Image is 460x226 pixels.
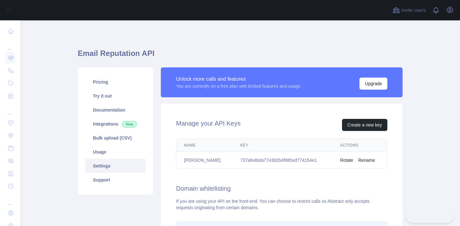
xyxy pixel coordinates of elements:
a: Try it out [85,89,146,103]
h2: Manage your API Keys [176,119,240,131]
div: ... [5,38,15,51]
button: Rotate [340,157,353,163]
span: New [122,121,137,127]
a: Support [85,173,146,187]
iframe: Toggle Customer Support [406,209,454,223]
a: Integrations New [85,117,146,131]
a: Usage [85,145,146,159]
a: Pricing [85,75,146,89]
div: Unlock more calls and features [176,75,300,83]
th: Name [176,139,233,152]
a: Settings [85,159,146,173]
span: Invite users [401,7,426,14]
button: Rename [358,157,375,163]
div: ... [5,103,15,116]
button: Create a new key [342,119,387,131]
h2: Domain whitelisting [176,184,387,193]
div: If you are using your API on the front-end. You can choose to restrict calls so Abstract only acc... [176,198,387,211]
div: You are currently on a free plan with limited features and usage [176,83,300,89]
td: 737afe4bda774382b4f885ed774154e1 [233,152,332,169]
h1: Email Reputation API [78,48,403,64]
button: Upgrade [359,78,387,90]
div: ... [5,193,15,206]
a: Bulk upload (CSV) [85,131,146,145]
th: Actions [332,139,387,152]
a: Documentation [85,103,146,117]
td: [PERSON_NAME] [176,152,233,169]
button: Invite users [391,5,427,15]
th: Key [233,139,332,152]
